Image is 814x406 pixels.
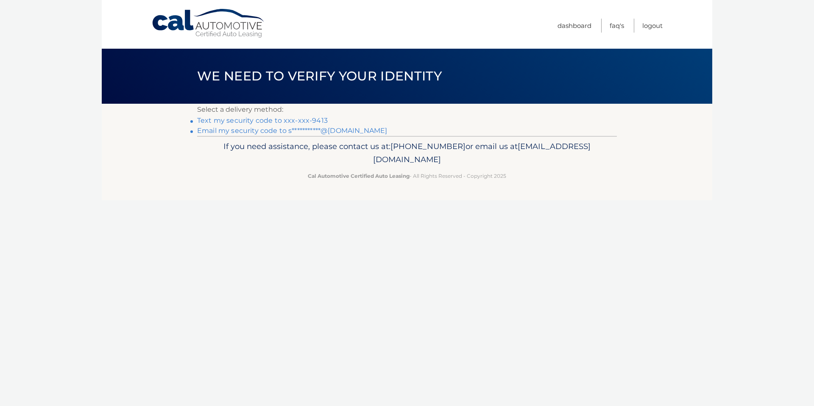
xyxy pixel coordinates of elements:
[610,19,624,33] a: FAQ's
[558,19,591,33] a: Dashboard
[390,141,466,151] span: [PHONE_NUMBER]
[308,173,410,179] strong: Cal Automotive Certified Auto Leasing
[151,8,266,39] a: Cal Automotive
[197,104,617,116] p: Select a delivery method:
[203,140,611,167] p: If you need assistance, please contact us at: or email us at
[197,68,442,84] span: We need to verify your identity
[203,171,611,180] p: - All Rights Reserved - Copyright 2025
[642,19,663,33] a: Logout
[197,116,328,124] a: Text my security code to xxx-xxx-9413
